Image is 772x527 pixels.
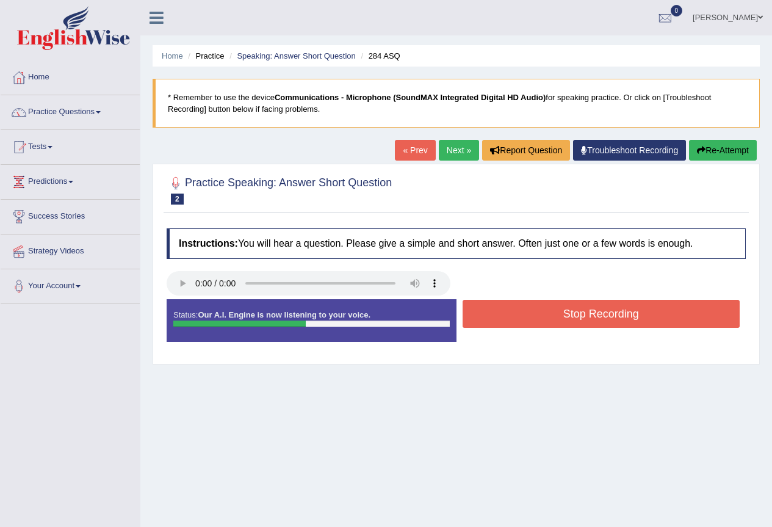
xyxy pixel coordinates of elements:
[167,299,456,342] div: Status:
[185,50,224,62] li: Practice
[162,51,183,60] a: Home
[171,194,184,205] span: 2
[1,130,140,161] a: Tests
[395,140,435,161] a: « Prev
[1,234,140,265] a: Strategy Videos
[237,51,355,60] a: Speaking: Answer Short Question
[198,310,370,319] strong: Our A.I. Engine is now listening to your voice.
[1,60,140,91] a: Home
[358,50,400,62] li: 284 ASQ
[275,93,546,102] b: Communications - Microphone (SoundMAX Integrated Digital HD Audio)
[1,200,140,230] a: Success Stories
[689,140,757,161] button: Re-Attempt
[439,140,479,161] a: Next »
[1,95,140,126] a: Practice Questions
[179,238,238,249] b: Instructions:
[1,269,140,300] a: Your Account
[167,174,392,205] h2: Practice Speaking: Answer Short Question
[671,5,683,16] span: 0
[482,140,570,161] button: Report Question
[167,228,746,259] h4: You will hear a question. Please give a simple and short answer. Often just one or a few words is...
[153,79,760,128] blockquote: * Remember to use the device for speaking practice. Or click on [Troubleshoot Recording] button b...
[573,140,686,161] a: Troubleshoot Recording
[463,300,740,328] button: Stop Recording
[1,165,140,195] a: Predictions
